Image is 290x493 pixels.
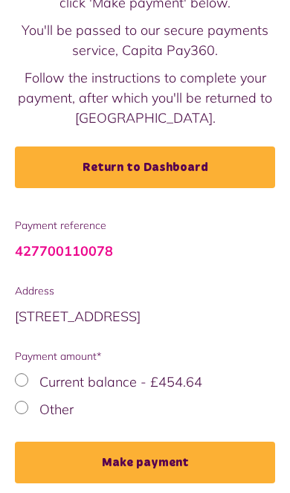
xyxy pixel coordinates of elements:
span: [STREET_ADDRESS] [15,308,141,325]
button: Make payment [15,442,275,483]
p: You'll be passed to our secure payments service, Capita Pay360. [15,20,275,60]
a: Return to Dashboard [15,146,275,188]
a: 427700110078 [15,242,113,260]
span: Payment reference [15,218,275,233]
span: Payment amount* [15,349,275,364]
p: Follow the instructions to complete your payment, after which you'll be returned to [GEOGRAPHIC_D... [15,68,275,128]
span: Address [15,283,275,299]
label: Current balance - £454.64 [39,373,202,390]
label: Other [39,401,74,418]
